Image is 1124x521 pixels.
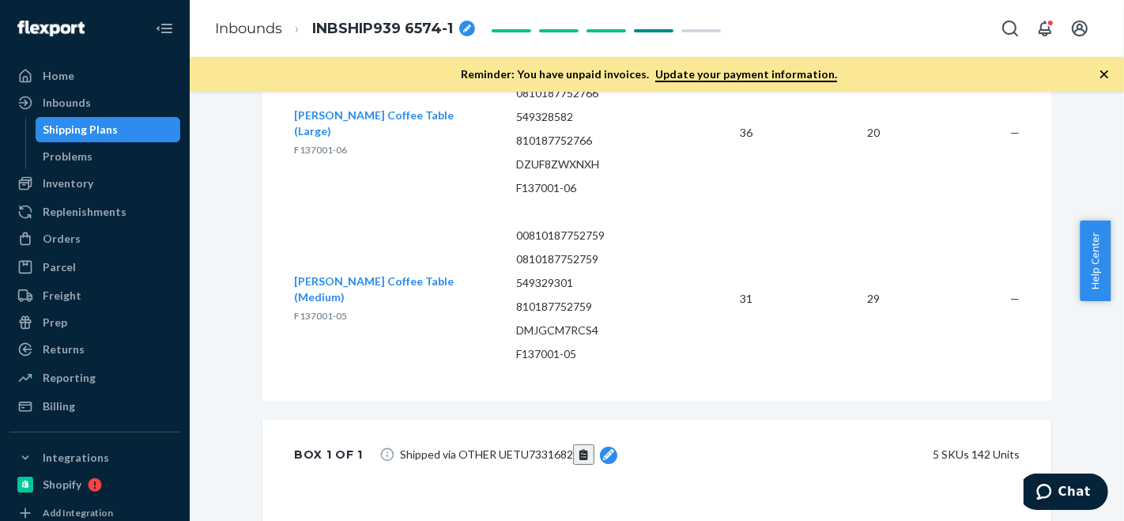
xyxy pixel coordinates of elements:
[516,85,673,101] p: 0810187752766
[516,251,673,267] p: 0810187752759
[9,226,180,251] a: Orders
[43,231,81,247] div: Orders
[1080,221,1111,301] button: Help Center
[17,21,85,36] img: Flexport logo
[43,259,76,275] div: Parcel
[516,346,673,362] p: F137001-05
[1010,292,1020,305] span: —
[400,444,617,465] span: Shipped via OTHER
[516,109,673,125] p: 549328582
[994,13,1026,44] button: Open Search Box
[516,275,673,291] p: 549329301
[766,50,893,216] td: 20
[43,204,126,220] div: Replenishments
[516,180,673,196] p: F137001-06
[43,450,109,466] div: Integrations
[36,117,181,142] a: Shipping Plans
[499,447,573,461] span: UETU7331682
[9,472,180,497] a: Shopify
[43,342,85,357] div: Returns
[687,216,766,382] td: 31
[766,216,893,382] td: 29
[294,144,347,156] span: F137001-06
[43,370,96,386] div: Reporting
[9,394,180,419] a: Billing
[641,439,1020,470] div: 5 SKUs 142 Units
[516,157,673,172] p: DZUF8ZWXNXH
[43,68,74,84] div: Home
[149,13,180,44] button: Close Navigation
[9,445,180,470] button: Integrations
[294,274,454,304] span: [PERSON_NAME] Coffee Table (Medium)
[1010,126,1020,139] span: —
[294,274,491,305] button: [PERSON_NAME] Coffee Table (Medium)
[43,398,75,414] div: Billing
[9,310,180,335] a: Prep
[687,50,766,216] td: 36
[516,133,673,149] p: 810187752766
[9,283,180,308] a: Freight
[202,6,488,52] ol: breadcrumbs
[9,337,180,362] a: Returns
[43,149,93,164] div: Problems
[516,299,673,315] p: 810187752759
[9,365,180,391] a: Reporting
[9,171,180,196] a: Inventory
[43,288,81,304] div: Freight
[9,255,180,280] a: Parcel
[1029,13,1061,44] button: Open notifications
[573,444,594,465] button: [object Object]
[516,323,673,338] p: DMJGCM7RCS4
[312,19,453,40] span: INBSHIP939 6574-1
[655,67,837,82] a: Update your payment information.
[43,315,67,330] div: Prep
[36,144,181,169] a: Problems
[43,176,93,191] div: Inventory
[9,199,180,225] a: Replenishments
[1064,13,1096,44] button: Open account menu
[461,66,837,82] p: Reminder: You have unpaid invoices.
[43,122,119,138] div: Shipping Plans
[294,108,454,138] span: [PERSON_NAME] Coffee Table (Large)
[43,477,81,493] div: Shopify
[294,108,491,139] button: [PERSON_NAME] Coffee Table (Large)
[294,310,347,322] span: F137001-05
[294,439,363,470] div: Box 1 of 1
[1024,474,1108,513] iframe: Opens a widget where you can chat to one of our agents
[43,506,113,519] div: Add Integration
[9,90,180,115] a: Inbounds
[215,20,282,37] a: Inbounds
[516,228,673,244] p: 00810187752759
[43,95,91,111] div: Inbounds
[9,63,180,89] a: Home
